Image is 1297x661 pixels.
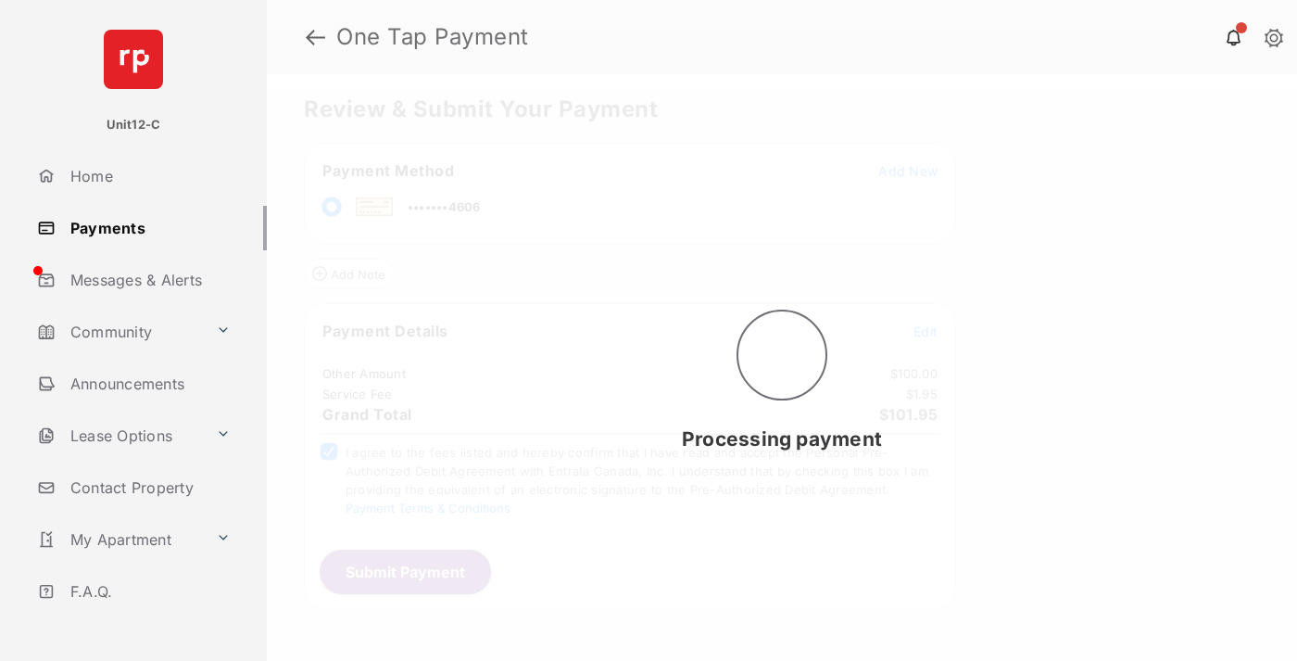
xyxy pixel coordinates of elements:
a: Community [30,310,208,354]
a: Announcements [30,362,267,406]
span: Processing payment [682,427,882,451]
a: Contact Property [30,465,267,510]
img: svg+xml;base64,PHN2ZyB4bWxucz0iaHR0cDovL3d3dy53My5vcmcvMjAwMC9zdmciIHdpZHRoPSI2NCIgaGVpZ2h0PSI2NC... [104,30,163,89]
a: My Apartment [30,517,208,562]
a: Lease Options [30,413,208,458]
strong: One Tap Payment [336,26,529,48]
p: Unit12-C [107,116,161,134]
a: F.A.Q. [30,569,267,614]
a: Messages & Alerts [30,258,267,302]
a: Home [30,154,267,198]
a: Payments [30,206,267,250]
